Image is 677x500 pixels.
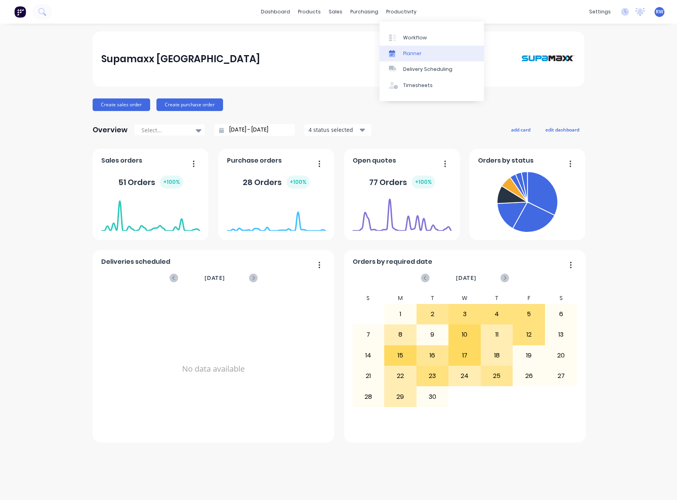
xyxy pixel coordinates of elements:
div: T [481,293,513,304]
div: 24 [449,366,480,386]
div: 21 [353,366,384,386]
div: 51 Orders [118,176,183,189]
a: Planner [379,46,484,61]
span: Sales orders [101,156,142,165]
div: Delivery Scheduling [403,66,452,73]
div: 4 [481,304,513,324]
div: 16 [417,346,448,365]
div: 27 [545,366,577,386]
div: Workflow [403,34,427,41]
div: T [417,293,449,304]
div: settings [585,6,615,18]
span: Orders by status [478,156,534,165]
button: Create purchase order [156,98,223,111]
div: 29 [385,387,416,406]
div: 25 [481,366,513,386]
div: Overview [93,122,128,138]
div: 15 [385,346,416,365]
span: Open quotes [353,156,396,165]
div: 30 [417,387,448,406]
span: Orders by required date [353,257,432,267]
div: W [448,293,481,304]
button: add card [506,124,536,135]
a: dashboard [257,6,294,18]
a: Delivery Scheduling [379,61,484,77]
div: 6 [545,304,577,324]
div: 13 [545,325,577,344]
div: 26 [513,366,545,386]
div: Supamaxx [GEOGRAPHIC_DATA] [101,51,260,67]
div: 5 [513,304,545,324]
div: + 100 % [160,176,183,189]
a: Workflow [379,30,484,45]
div: 2 [417,304,448,324]
div: 28 [353,387,384,406]
div: sales [325,6,346,18]
span: Purchase orders [227,156,282,165]
div: 12 [513,325,545,344]
div: Timesheets [403,82,433,89]
div: 1 [385,304,416,324]
div: + 100 % [412,176,435,189]
div: 28 Orders [243,176,310,189]
span: [DATE] [456,274,476,282]
div: Planner [403,50,422,57]
div: F [513,293,545,304]
div: No data available [101,293,326,445]
a: Timesheets [379,78,484,93]
div: 11 [481,325,513,344]
div: 18 [481,346,513,365]
img: Supamaxx Australia [521,39,576,78]
div: 8 [385,325,416,344]
div: 77 Orders [369,176,435,189]
span: RW [656,8,663,15]
div: products [294,6,325,18]
div: 17 [449,346,480,365]
button: 4 status selected [304,124,371,136]
div: 22 [385,366,416,386]
div: 10 [449,325,480,344]
div: 7 [353,325,384,344]
div: M [384,293,417,304]
div: 3 [449,304,480,324]
div: 14 [353,346,384,365]
button: Create sales order [93,98,150,111]
div: productivity [382,6,420,18]
div: 23 [417,366,448,386]
div: S [545,293,577,304]
img: Factory [14,6,26,18]
div: + 100 % [286,176,310,189]
div: 4 status selected [309,126,358,134]
button: edit dashboard [540,124,584,135]
div: 9 [417,325,448,344]
div: S [352,293,385,304]
div: 20 [545,346,577,365]
div: purchasing [346,6,382,18]
span: [DATE] [205,274,225,282]
div: 19 [513,346,545,365]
